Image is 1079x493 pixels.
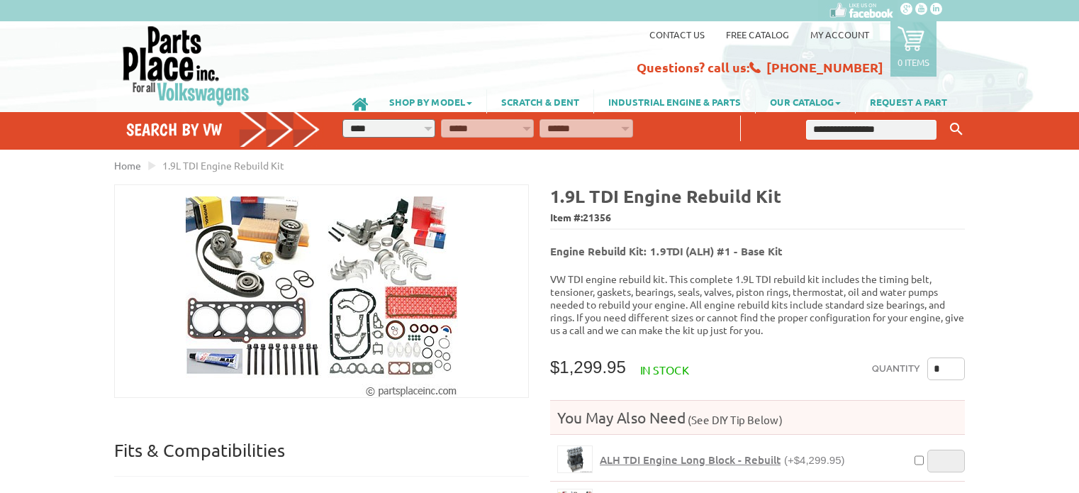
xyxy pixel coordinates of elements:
[121,25,251,106] img: Parts Place Inc!
[557,445,593,473] a: ALH TDI Engine Long Block - Rebuilt
[726,28,789,40] a: Free Catalog
[550,184,781,207] b: 1.9L TDI Engine Rebuild Kit
[114,159,141,172] a: Home
[162,159,284,172] span: 1.9L TDI Engine Rebuild Kit
[550,272,965,336] p: VW TDI engine rebuild kit. This complete 1.9L TDI rebuild kit includes the timing belt, tensioner...
[898,56,929,68] p: 0 items
[550,408,965,427] h4: You May Also Need
[186,185,458,397] img: 1.9L TDI Engine Rebuild Kit
[600,453,844,467] a: ALH TDI Engine Long Block - Rebuilt(+$4,299.95)
[890,21,937,77] a: 0 items
[946,118,967,141] button: Keyword Search
[550,244,783,258] b: Engine Rebuild Kit: 1.9TDI (ALH) #1 - Base Kit
[649,28,705,40] a: Contact us
[487,89,593,113] a: SCRATCH & DENT
[856,89,961,113] a: REQUEST A PART
[594,89,755,113] a: INDUSTRIAL ENGINE & PARTS
[550,208,965,228] span: Item #:
[550,358,626,377] span: $1,299.95
[686,413,783,426] span: (See DIY Tip Below)
[583,211,611,223] span: 21356
[784,454,844,466] span: (+$4,299.95)
[375,89,486,113] a: SHOP BY MODEL
[126,119,320,140] h4: Search by VW
[810,28,869,40] a: My Account
[114,439,529,477] p: Fits & Compatibilities
[640,362,689,377] span: In stock
[558,446,592,472] img: ALH TDI Engine Long Block - Rebuilt
[756,89,855,113] a: OUR CATALOG
[872,358,920,380] label: Quantity
[600,453,781,467] span: ALH TDI Engine Long Block - Rebuilt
